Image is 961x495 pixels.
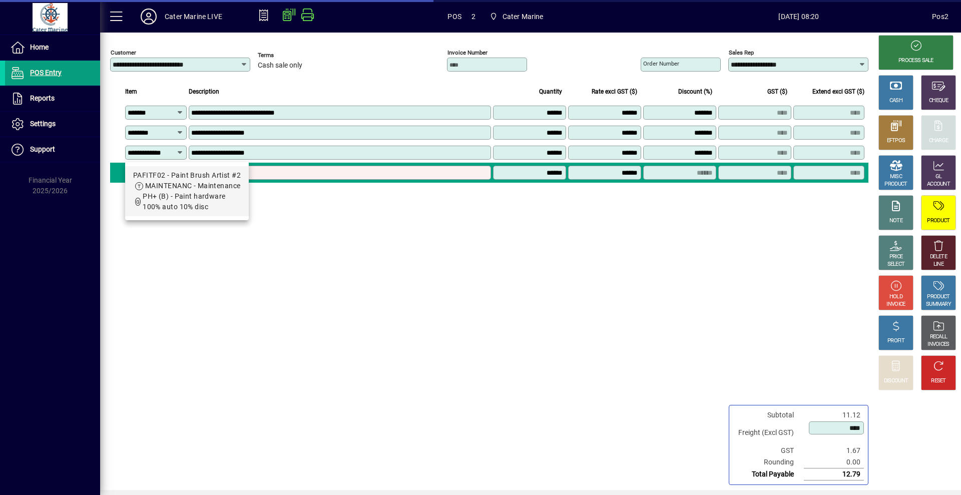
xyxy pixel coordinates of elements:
[143,192,226,211] span: PH+ (B) - Paint hardware 100% auto 10% disc
[5,86,100,111] a: Reports
[927,181,950,188] div: ACCOUNT
[539,86,562,97] span: Quantity
[733,421,804,445] td: Freight (Excl GST)
[933,261,943,268] div: LINE
[30,145,55,153] span: Support
[592,86,637,97] span: Rate excl GST ($)
[889,253,903,261] div: PRICE
[889,97,902,105] div: CASH
[927,293,949,301] div: PRODUCT
[804,409,864,421] td: 11.12
[486,8,548,26] span: Cater Marine
[889,293,902,301] div: HOLD
[733,445,804,456] td: GST
[887,137,905,145] div: EFTPOS
[471,9,475,25] span: 2
[447,49,488,56] mat-label: Invoice number
[125,166,249,216] mat-option: PAFITF02 - Paint Brush Artist #2
[884,377,908,385] div: DISCOUNT
[145,182,241,190] span: MAINTENANC - Maintenance
[30,94,55,102] span: Reports
[678,86,712,97] span: Discount (%)
[643,60,679,67] mat-label: Order number
[929,97,948,105] div: CHEQUE
[733,468,804,480] td: Total Payable
[927,217,949,225] div: PRODUCT
[812,86,864,97] span: Extend excl GST ($)
[258,62,302,70] span: Cash sale only
[804,445,864,456] td: 1.67
[898,57,933,65] div: PROCESS SALE
[5,35,100,60] a: Home
[125,86,137,97] span: Item
[133,8,165,26] button: Profile
[733,456,804,468] td: Rounding
[927,341,949,348] div: INVOICES
[133,170,241,181] div: PAFITF02 - Paint Brush Artist #2
[884,181,907,188] div: PRODUCT
[111,49,136,56] mat-label: Customer
[804,468,864,480] td: 12.79
[5,137,100,162] a: Support
[935,173,942,181] div: GL
[165,9,222,25] div: Cater Marine LIVE
[931,377,946,385] div: RESET
[733,409,804,421] td: Subtotal
[930,333,947,341] div: RECALL
[929,137,948,145] div: CHARGE
[926,301,951,308] div: SUMMARY
[30,43,49,51] span: Home
[729,49,754,56] mat-label: Sales rep
[258,52,318,59] span: Terms
[189,86,219,97] span: Description
[887,261,905,268] div: SELECT
[30,69,62,77] span: POS Entry
[887,337,904,345] div: PROFIT
[503,9,544,25] span: Cater Marine
[767,86,787,97] span: GST ($)
[930,253,947,261] div: DELETE
[886,301,905,308] div: INVOICE
[666,9,932,25] span: [DATE] 08:20
[30,120,56,128] span: Settings
[890,173,902,181] div: MISC
[447,9,461,25] span: POS
[5,112,100,137] a: Settings
[804,456,864,468] td: 0.00
[932,9,948,25] div: Pos2
[889,217,902,225] div: NOTE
